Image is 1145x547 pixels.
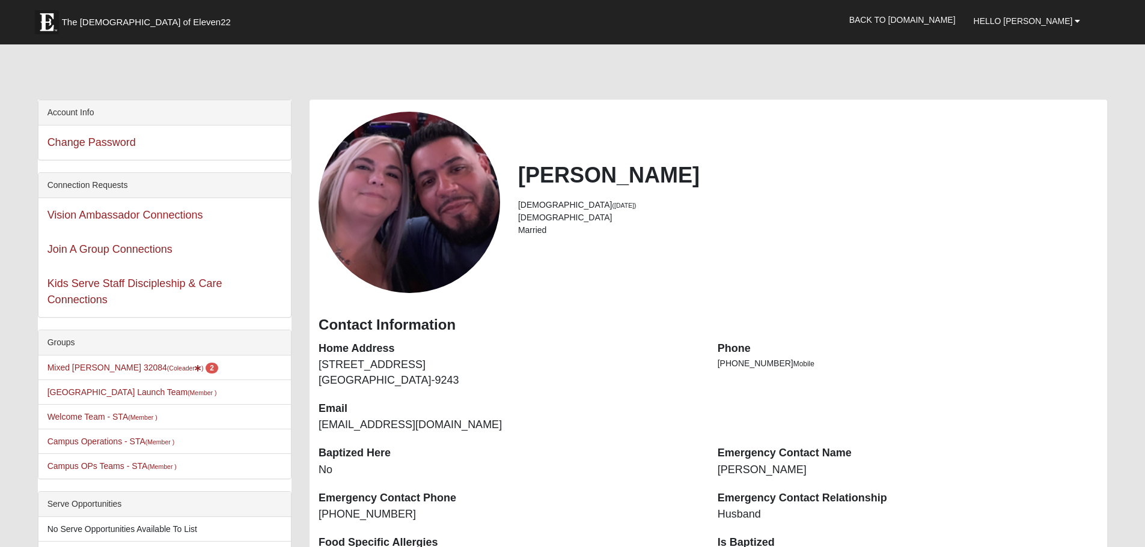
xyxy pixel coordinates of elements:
a: Campus Operations - STA(Member ) [47,437,175,446]
a: Hello [PERSON_NAME] [965,6,1090,36]
li: Married [518,224,1098,237]
a: Vision Ambassador Connections [47,209,203,221]
li: [DEMOGRAPHIC_DATA] [518,211,1098,224]
small: (Member ) [188,389,216,396]
a: Join A Group Connections [47,243,173,255]
small: (Member ) [145,438,174,446]
dt: Home Address [319,341,700,357]
img: Eleven22 logo [35,10,59,34]
small: (Member ) [128,414,157,421]
h3: Contact Information [319,316,1098,334]
small: (Member ) [147,463,176,470]
dd: Husband [718,507,1099,522]
a: Welcome Team - STA(Member ) [47,412,157,422]
dt: Emergency Contact Relationship [718,491,1099,506]
dd: [STREET_ADDRESS] [GEOGRAPHIC_DATA]-9243 [319,357,700,388]
small: ([DATE]) [612,202,637,209]
dt: Emergency Contact Name [718,446,1099,461]
small: (Coleader ) [167,364,204,372]
dd: [PERSON_NAME] [718,462,1099,478]
a: View Fullsize Photo [319,112,500,293]
dt: Email [319,401,700,417]
span: The [DEMOGRAPHIC_DATA] of Eleven22 [62,16,231,28]
div: Connection Requests [38,173,291,198]
dd: [EMAIL_ADDRESS][DOMAIN_NAME] [319,417,700,433]
li: [DEMOGRAPHIC_DATA] [518,199,1098,211]
li: No Serve Opportunities Available To List [38,517,291,542]
span: Mobile [793,360,814,368]
dd: No [319,462,700,478]
a: Back to [DOMAIN_NAME] [840,5,965,35]
a: The [DEMOGRAPHIC_DATA] of Eleven22 [29,4,269,34]
li: [PHONE_NUMBER] [718,357,1099,370]
a: [GEOGRAPHIC_DATA] Launch Team(Member ) [47,387,217,397]
a: Change Password [47,136,136,148]
dt: Baptized Here [319,446,700,461]
span: number of pending members [206,363,218,373]
div: Serve Opportunities [38,492,291,517]
div: Groups [38,330,291,355]
a: Kids Serve Staff Discipleship & Care Connections [47,277,222,306]
h2: [PERSON_NAME] [518,162,1098,188]
dt: Emergency Contact Phone [319,491,700,506]
div: Account Info [38,100,291,125]
a: Campus OPs Teams - STA(Member ) [47,461,177,471]
dd: [PHONE_NUMBER] [319,507,700,522]
a: Mixed [PERSON_NAME] 32084(Coleader) 2 [47,363,218,372]
span: Hello [PERSON_NAME] [974,16,1073,26]
dt: Phone [718,341,1099,357]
